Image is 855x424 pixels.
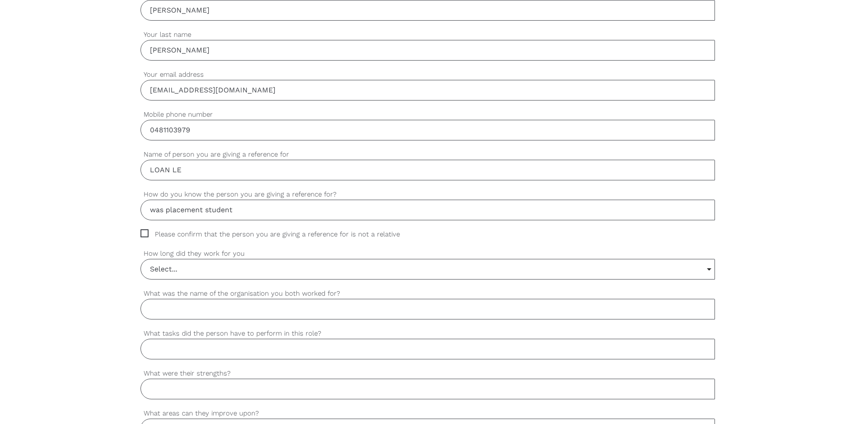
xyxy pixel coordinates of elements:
label: What tasks did the person have to perform in this role? [140,328,715,339]
label: How long did they work for you [140,249,715,259]
label: What areas can they improve upon? [140,408,715,419]
label: How do you know the person you are giving a reference for? [140,189,715,200]
label: Mobile phone number [140,109,715,120]
label: Your last name [140,30,715,40]
label: What was the name of the organisation you both worked for? [140,288,715,299]
label: Your email address [140,70,715,80]
label: Name of person you are giving a reference for [140,149,715,160]
span: Please confirm that the person you are giving a reference for is not a relative [140,229,417,240]
label: What were their strengths? [140,368,715,379]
